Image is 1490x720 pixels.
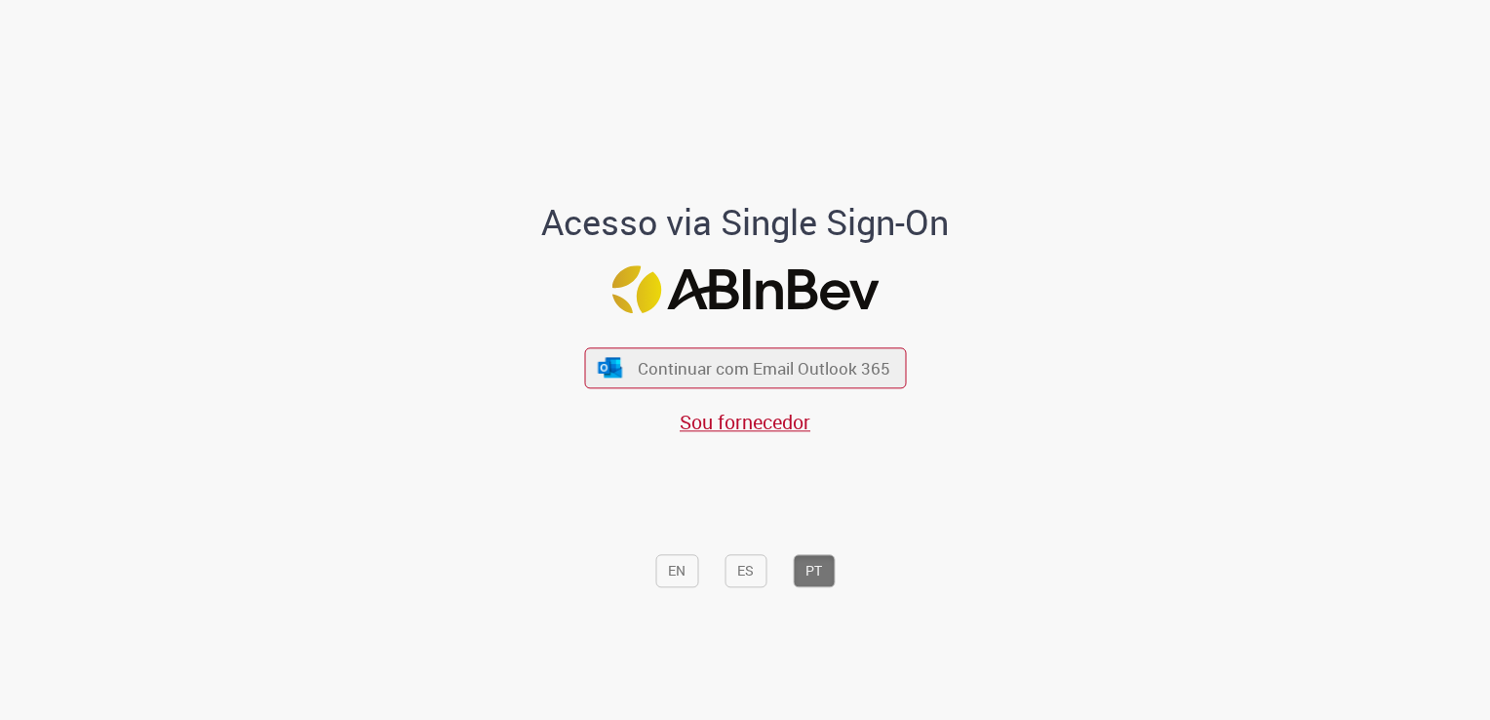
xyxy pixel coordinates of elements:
[725,555,766,588] button: ES
[611,265,879,313] img: Logo ABInBev
[597,357,624,378] img: ícone Azure/Microsoft 360
[475,203,1016,242] h1: Acesso via Single Sign-On
[680,409,810,435] a: Sou fornecedor
[793,555,835,588] button: PT
[638,357,890,380] span: Continuar com Email Outlook 365
[584,348,906,388] button: ícone Azure/Microsoft 360 Continuar com Email Outlook 365
[655,555,698,588] button: EN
